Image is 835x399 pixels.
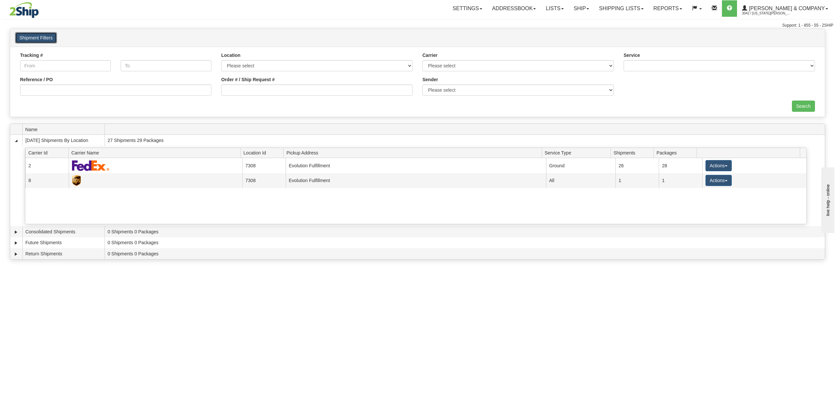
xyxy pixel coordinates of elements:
td: All [546,173,615,188]
iframe: chat widget [820,166,834,233]
span: Packages [656,148,697,158]
td: 1 [659,173,702,188]
img: logo3042.jpg [2,2,47,18]
img: UPS [72,175,81,186]
td: 8 [25,173,69,188]
input: Search [792,101,815,112]
td: 28 [659,158,702,173]
span: Carrier Id [28,148,68,158]
span: Pickup Address [286,148,542,158]
input: To [121,60,211,71]
button: Actions [705,175,732,186]
td: 0 Shipments 0 Packages [105,226,825,237]
td: Ground [546,158,615,173]
span: 3042 / [US_STATE][PERSON_NAME] [742,10,791,17]
td: Consolidated Shipments [22,226,105,237]
span: Shipments [613,148,654,158]
td: Evolution Fulfillment [286,173,546,188]
td: 26 [615,158,659,173]
input: From [20,60,111,71]
label: Tracking # [20,52,43,59]
a: Expand [13,251,19,257]
label: Service [624,52,640,59]
span: Name [25,124,105,134]
a: Expand [13,229,19,235]
div: live help - online [5,6,61,11]
td: 1 [615,173,659,188]
span: Location Id [244,148,284,158]
a: Addressbook [487,0,541,17]
td: 0 Shipments 0 Packages [105,237,825,248]
td: Future Shipments [22,237,105,248]
td: 2 [25,158,69,173]
a: Reports [649,0,687,17]
td: 0 Shipments 0 Packages [105,248,825,259]
label: Reference / PO [20,76,53,83]
a: Shipping lists [594,0,648,17]
div: Support: 1 - 855 - 55 - 2SHIP [2,23,833,28]
td: Return Shipments [22,248,105,259]
td: 7308 [242,158,286,173]
img: FedEx Express® [72,160,110,171]
label: Location [221,52,240,59]
span: Carrier Name [71,148,241,158]
a: Settings [448,0,487,17]
label: Carrier [422,52,438,59]
button: Actions [705,160,732,171]
a: [PERSON_NAME] & Company 3042 / [US_STATE][PERSON_NAME] [737,0,833,17]
label: Order # / Ship Request # [221,76,275,83]
a: Lists [541,0,568,17]
span: [PERSON_NAME] & Company [747,6,825,11]
td: 7308 [242,173,286,188]
td: Evolution Fulfillment [286,158,546,173]
span: Service Type [545,148,611,158]
td: [DATE] Shipments By Location [22,135,105,146]
button: Shipment Filters [15,32,57,43]
a: Collapse [13,137,19,144]
label: Sender [422,76,438,83]
a: Ship [569,0,594,17]
a: Expand [13,240,19,246]
td: 27 Shipments 29 Packages [105,135,825,146]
